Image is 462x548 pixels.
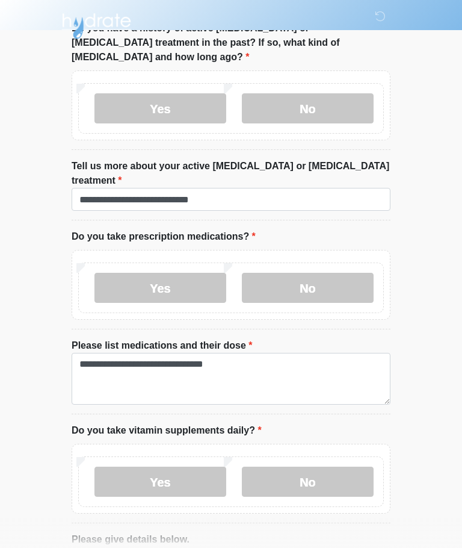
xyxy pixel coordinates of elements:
label: Yes [94,93,226,123]
img: Hydrate IV Bar - Arcadia Logo [60,9,133,40]
label: Yes [94,273,226,303]
label: Please give details below. [72,532,189,547]
label: Tell us more about your active [MEDICAL_DATA] or [MEDICAL_DATA] treatment [72,159,390,188]
label: Please list medications and their dose [72,338,253,353]
label: No [242,467,374,497]
label: Do you take prescription medications? [72,229,256,244]
label: Yes [94,467,226,497]
label: No [242,93,374,123]
label: No [242,273,374,303]
label: Do you take vitamin supplements daily? [72,423,262,438]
